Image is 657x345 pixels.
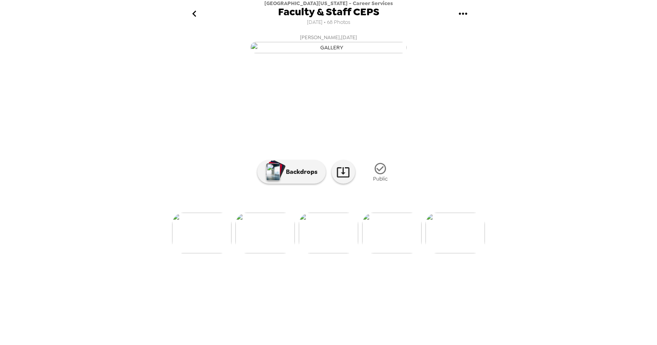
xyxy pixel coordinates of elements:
button: go back [181,1,207,27]
img: gallery [362,213,422,253]
span: [PERSON_NAME] , [DATE] [300,33,357,42]
button: [PERSON_NAME],[DATE] [172,31,485,56]
button: Backdrops [257,160,326,184]
img: gallery [299,213,358,253]
span: Public [373,175,388,182]
img: gallery [235,213,295,253]
button: gallery menu [450,1,476,27]
span: Faculty & Staff CEPS [278,7,379,17]
p: Backdrops [282,167,318,177]
span: [DATE] • 68 Photos [307,17,350,28]
button: Public [361,157,400,187]
img: gallery [172,213,232,253]
img: gallery [425,213,485,253]
img: gallery [250,42,407,53]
